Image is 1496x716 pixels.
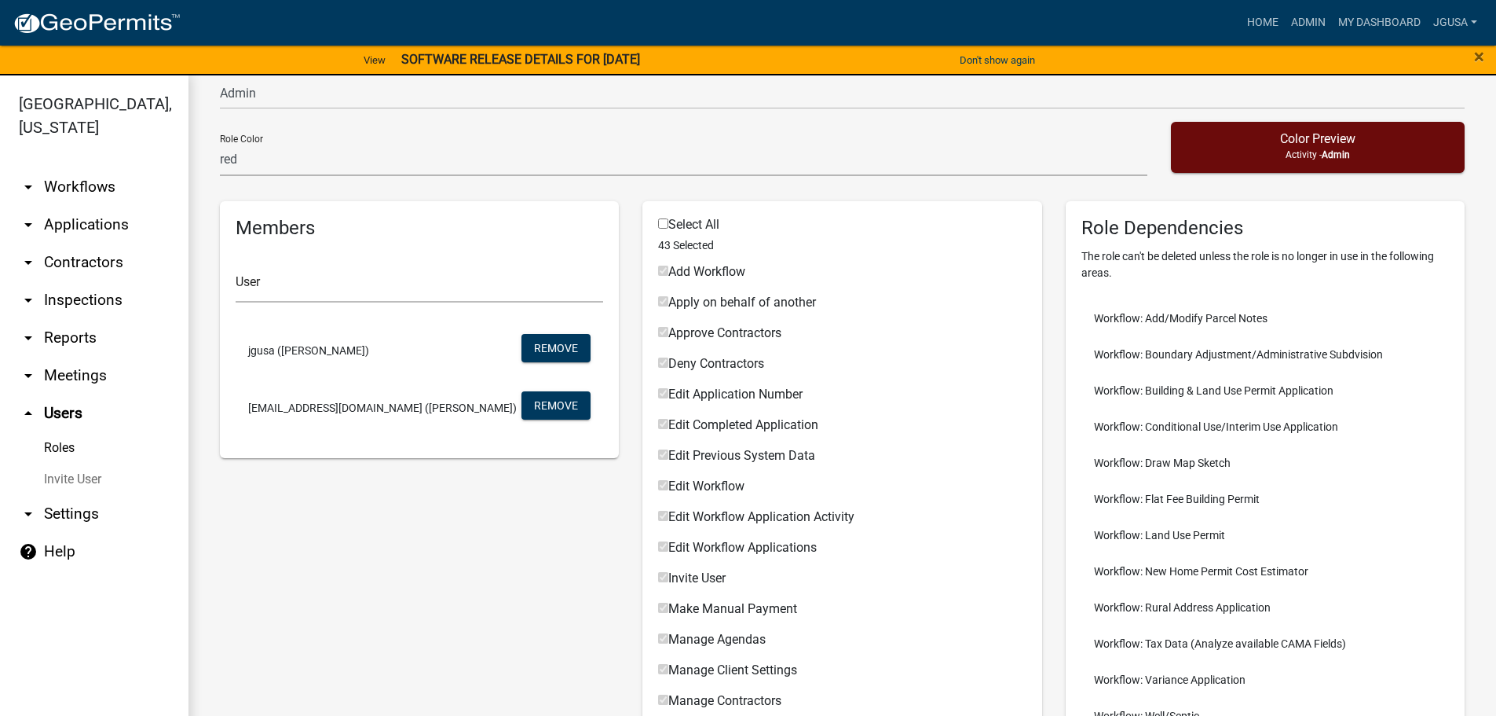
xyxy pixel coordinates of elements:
[1332,8,1427,38] a: My Dashboard
[19,404,38,423] i: arrow_drop_up
[658,358,668,368] input: Deny Contractors
[658,480,1026,499] div: Workflow Applications
[1081,662,1449,698] li: Workflow: Variance Application
[658,572,1026,591] div: Workflow Applications
[1081,481,1449,517] li: Workflow: Flat Fee Building Permit
[668,417,818,432] span: Edit Completed Application
[19,215,38,234] i: arrow_drop_down
[668,325,781,340] span: Approve Contractors
[668,601,797,616] span: Make Manual Payment
[668,509,854,524] span: Edit Workflow Application Activity
[658,388,1026,407] div: Workflow Applications
[658,695,1026,714] div: Workflow Applications
[1081,300,1449,336] li: Workflow: Add/Modify Parcel Notes
[236,217,603,240] h5: Members
[19,366,38,385] i: arrow_drop_down
[1081,517,1449,553] li: Workflow: Land Use Permit
[658,603,668,613] input: Make Manual Payment
[658,388,668,398] input: Edit Application Number
[1183,131,1452,146] h5: Color Preview
[668,387,803,402] span: Edit Application Number
[521,334,591,362] button: Remove
[1285,8,1332,38] a: Admin
[658,695,668,705] input: Manage Contractors
[953,47,1041,73] button: Don't show again
[658,218,719,231] label: Select All
[658,633,1026,652] div: Workflow Applications
[658,480,668,490] input: Edit Workflow
[668,632,766,647] span: Manage Agendas
[1427,8,1483,38] a: jgusa
[658,419,1026,438] div: Workflow Applications
[658,542,668,552] input: Edit Workflow Applications
[1241,8,1285,38] a: Home
[668,264,745,279] span: Add Workflow
[668,356,764,371] span: Deny Contractors
[668,540,817,555] span: Edit Workflow Applications
[1474,47,1484,66] button: Close
[1081,409,1449,445] li: Workflow: Conditional Use/Interim Use Application
[658,450,668,460] input: Edit Previous System Data
[658,603,1026,622] div: Workflow Applications
[1081,626,1449,662] li: Workflow: Tax Data (Analyze available CAMA Fields)
[19,253,38,272] i: arrow_drop_down
[658,327,1026,346] div: Workflow Applications
[658,572,668,582] input: Invite User
[401,52,640,67] strong: SOFTWARE RELEASE DETAILS FOR [DATE]
[19,329,38,347] i: arrow_drop_down
[1081,217,1449,240] h5: Role Dependencies
[1322,149,1350,160] span: Admin
[658,419,668,429] input: Edit Completed Application
[1081,589,1449,626] li: Workflow: Rural Address Application
[658,266,1026,285] div: Workflow Applications
[357,47,392,73] a: View
[658,664,668,674] input: Manage Client Settings
[658,327,668,337] input: Approve Contractors
[19,542,38,561] i: help
[19,291,38,310] i: arrow_drop_down
[658,664,1026,683] div: Workflow Applications
[668,571,726,586] span: Invite User
[1474,46,1484,68] span: ×
[658,218,668,229] input: Select All
[658,266,668,276] input: Add Workflow
[658,633,668,644] input: Manage Agendas
[658,511,668,521] input: Edit Workflow Application Activity
[658,542,1026,560] div: Workflow Applications
[521,391,591,420] button: Remove
[1081,553,1449,589] li: Workflow: New Home Permit Cost Estimator
[1081,445,1449,481] li: Workflow: Draw Map Sketch
[668,693,781,708] span: Manage Contractors
[19,505,38,523] i: arrow_drop_down
[668,479,744,494] span: Edit Workflow
[1081,336,1449,373] li: Workflow: Boundary Adjustment/Administrative Subdvision
[658,296,1026,315] div: Workflow Applications
[19,178,38,196] i: arrow_drop_down
[658,511,1026,530] div: Workflow Applications
[668,295,816,310] span: Apply on behalf of another
[1081,373,1449,409] li: Workflow: Building & Land Use Permit Application
[658,296,668,307] input: Apply on behalf of another
[1081,248,1449,281] p: The role can't be deleted unless the role is no longer in use in the following areas.
[668,663,797,677] span: Manage Client Settings
[658,450,1026,468] div: Workflow Applications
[668,448,815,463] span: Edit Previous System Data
[658,358,1026,376] div: Workflow Applications
[248,402,517,413] span: [EMAIL_ADDRESS][DOMAIN_NAME] ([PERSON_NAME])
[1183,148,1452,162] p: Activity -
[248,345,369,356] span: jgusa ([PERSON_NAME])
